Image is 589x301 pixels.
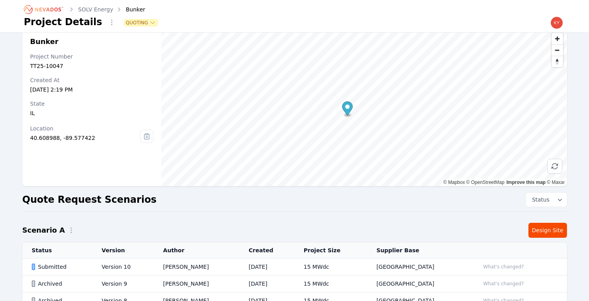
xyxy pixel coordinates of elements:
[22,193,157,206] h2: Quote Request Scenarios
[22,225,65,236] h2: Scenario A
[30,125,140,132] div: Location
[552,44,563,56] button: Zoom out
[32,280,89,288] div: Archived
[529,196,550,204] span: Status
[552,33,563,44] button: Zoom in
[30,109,154,117] div: IL
[239,275,294,292] td: [DATE]
[22,275,567,292] tr: ArchivedVersion 9[PERSON_NAME][DATE]15 MWdc[GEOGRAPHIC_DATA]What's changed?
[30,86,154,94] div: [DATE] 2:19 PM
[22,242,92,259] th: Status
[124,20,158,26] button: Quoting
[154,242,240,259] th: Author
[24,16,102,28] h1: Project Details
[30,100,154,108] div: State
[78,6,113,13] a: SOLV Energy
[239,242,294,259] th: Created
[92,259,153,275] td: Version 10
[30,134,140,142] div: 40.608988, -89.577422
[154,259,240,275] td: [PERSON_NAME]
[154,275,240,292] td: [PERSON_NAME]
[24,3,146,16] nav: Breadcrumb
[342,101,353,117] div: Map marker
[480,279,527,288] button: What's changed?
[552,45,563,56] span: Zoom out
[294,242,367,259] th: Project Size
[32,263,89,271] div: Submitted
[480,262,527,271] button: What's changed?
[367,259,471,275] td: [GEOGRAPHIC_DATA]
[294,259,367,275] td: 15 MWdc
[92,242,153,259] th: Version
[92,275,153,292] td: Version 9
[443,180,465,185] a: Mapbox
[367,242,471,259] th: Supplier Base
[526,193,567,207] button: Status
[22,259,567,275] tr: SubmittedVersion 10[PERSON_NAME][DATE]15 MWdc[GEOGRAPHIC_DATA]What's changed?
[528,223,567,238] a: Design Site
[30,62,154,70] div: TT25-10047
[367,275,471,292] td: [GEOGRAPHIC_DATA]
[547,180,565,185] a: Maxar
[506,180,545,185] a: Improve this map
[30,76,154,84] div: Created At
[466,180,504,185] a: OpenStreetMap
[294,275,367,292] td: 15 MWdc
[550,17,563,29] img: kyle.macdougall@nevados.solar
[30,37,154,46] h2: Bunker
[239,259,294,275] td: [DATE]
[552,56,563,67] button: Reset bearing to north
[30,53,154,61] div: Project Number
[115,6,145,13] div: Bunker
[161,29,567,186] canvas: Map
